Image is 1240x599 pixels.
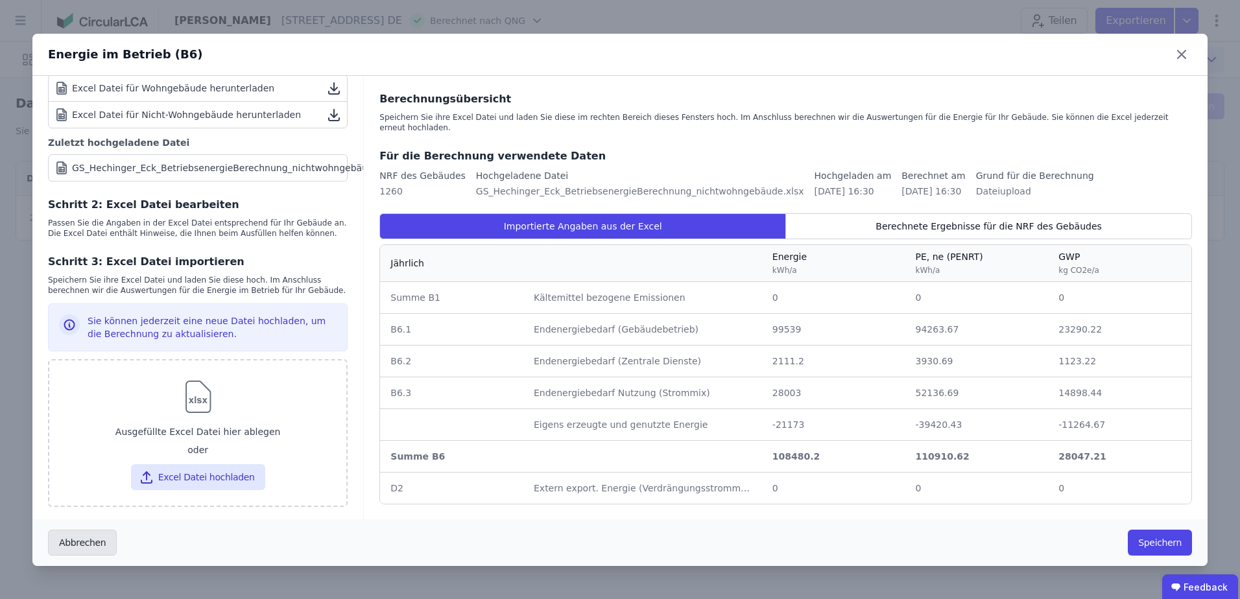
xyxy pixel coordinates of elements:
[390,386,513,399] div: B6.3
[476,169,804,182] div: Hochgeladene Datei
[476,185,804,198] div: GS_Hechinger_Eck_BetriebsenergieBerechnung_nichtwohngebäude.xlsx
[390,257,424,270] div: Jährlich
[916,388,959,398] span: 52136.69
[916,419,962,430] span: -39420.43
[72,161,400,174] div: GS_Hechinger_Eck_BetriebsenergieBerechnung_nichtwohngebäude.xlsx
[390,355,513,368] div: B6.2
[177,376,219,417] img: svg%3e
[54,107,301,123] div: Excel Datei für Nicht-Wohngebäude herunterladen
[916,266,940,275] span: kWh/a
[390,323,513,336] div: B6.1
[504,220,662,233] span: Importierte Angaben aus der Excel
[1058,388,1102,398] span: 14898.44
[772,451,820,462] span: 108480.2
[48,275,348,296] div: Speichern Sie ihre Excel Datei und laden Sie diese hoch. Im Anschluss berechnen wir die Auswertun...
[1058,250,1099,276] div: GWP
[916,451,970,462] span: 110910.62
[48,197,348,213] div: Schritt 2: Excel Datei bearbeiten
[534,483,767,493] span: Extern export. Energie (Verdrängungsstrommix PV)
[534,292,686,303] span: Kältemittel bezogene Emissionen
[379,112,1192,133] div: Speichern Sie ihre Excel Datei und laden Sie diese im rechten Bereich dieses Fensters hoch. Im An...
[916,356,953,366] span: 3930.69
[60,443,336,459] div: oder
[815,185,892,198] div: [DATE] 16:30
[772,292,778,303] span: 0
[54,80,274,96] div: Excel Datei für Wohngebäude herunterladen
[48,218,348,239] div: Passen Sie die Angaben in der Excel Datei entsprechend für Ihr Gebäude an. Die Excel Datei enthäl...
[48,530,117,556] button: Abbrechen
[131,464,265,490] button: Excel Datei hochladen
[534,419,708,430] span: Eigens erzeugte und genutzte Energie
[772,250,807,276] div: Energie
[534,388,710,398] span: Endenergiebedarf Nutzung (Strommix)
[49,75,347,102] a: Excel Datei für Wohngebäude herunterladen
[1058,266,1099,275] span: kg CO2e/a
[379,169,466,182] div: NRF des Gebäudes
[534,356,701,366] span: Endenergiebedarf (Zentrale Dienste)
[1128,530,1192,556] button: Speichern
[901,185,966,198] div: [DATE] 16:30
[772,324,802,335] span: 99539
[1058,292,1064,303] span: 0
[1058,356,1096,366] span: 1123.22
[48,254,348,270] div: Schritt 3: Excel Datei importieren
[772,388,802,398] span: 28003
[379,185,466,198] div: 1260
[379,148,1192,164] div: Für die Berechnung verwendete Daten
[1058,483,1064,493] span: 0
[1058,451,1106,462] span: 28047.21
[390,450,513,463] div: Summe B6
[772,266,797,275] span: kWh/a
[815,169,892,182] div: Hochgeladen am
[390,482,513,495] div: D2
[88,314,337,340] div: Sie können jederzeit eine neue Datei hochladen, um die Berechnung zu aktualisieren.
[48,45,203,64] div: Energie im Betrieb (B6)
[49,102,347,128] a: Excel Datei für Nicht-Wohngebäude herunterladen
[379,91,1192,107] div: Berechnungsübersicht
[916,483,922,493] span: 0
[48,154,348,182] a: GS_Hechinger_Eck_BetriebsenergieBerechnung_nichtwohngebäude.xlsx
[916,292,922,303] span: 0
[390,291,513,304] div: Summe B1
[48,136,348,149] div: Zuletzt hochgeladene Datei
[1058,419,1105,430] span: -11264.67
[534,324,698,335] span: Endenergiebedarf (Gebäudebetrieb)
[976,169,1094,182] div: Grund für die Berechnung
[772,419,805,430] span: -21173
[976,185,1094,198] div: Dateiupload
[901,169,966,182] div: Berechnet am
[876,220,1101,233] span: Berechnete Ergebnisse für die NRF des Gebäudes
[916,250,983,276] div: PE, ne (PENRT)
[772,356,804,366] span: 2111.2
[60,420,336,443] div: Ausgefüllte Excel Datei hier ablegen
[916,324,959,335] span: 94263.67
[1058,324,1102,335] span: 23290.22
[772,483,778,493] span: 0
